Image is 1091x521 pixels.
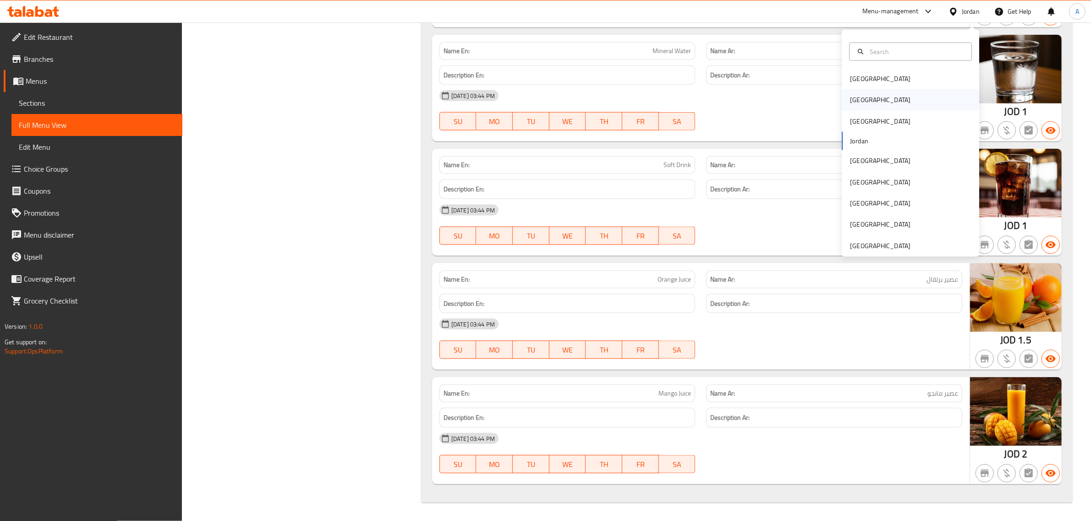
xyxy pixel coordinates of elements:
a: Menu disclaimer [4,224,182,246]
span: 1 [1022,217,1027,234]
button: TU [513,112,549,130]
strong: Name Ar: [710,389,735,398]
button: FR [622,227,659,245]
span: 1.0.0 [28,320,43,332]
span: Edit Menu [19,141,175,152]
div: [GEOGRAPHIC_DATA] [850,116,910,126]
a: Edit Menu [11,136,182,158]
span: FR [626,343,655,357]
span: MO [480,458,509,471]
a: Promotions [4,202,182,224]
strong: Name En: [444,275,470,284]
a: Support.OpsPlatform [5,345,63,357]
button: TH [586,341,622,359]
div: [GEOGRAPHIC_DATA] [850,95,910,105]
span: SU [444,343,473,357]
button: Not branch specific item [976,236,994,254]
div: Jordan [962,6,980,16]
span: Menus [26,76,175,87]
span: SU [444,458,473,471]
span: [DATE] 03:44 PM [448,206,499,215]
span: SA [663,458,692,471]
a: Coupons [4,180,182,202]
span: TH [589,229,619,243]
strong: Name En: [444,46,470,56]
button: FR [622,455,659,473]
button: Not has choices [1020,236,1038,254]
strong: Description Ar: [710,298,750,309]
span: [DATE] 03:44 PM [448,92,499,100]
button: Available [1042,350,1060,368]
span: JOD [1004,445,1020,463]
button: TU [513,341,549,359]
a: Sections [11,92,182,114]
a: Menus [4,70,182,92]
strong: Description En: [444,298,484,309]
span: MO [480,115,509,128]
button: MO [476,112,513,130]
span: Sections [19,98,175,109]
button: Not has choices [1020,350,1038,368]
div: [GEOGRAPHIC_DATA] [850,198,910,208]
div: [GEOGRAPHIC_DATA] [850,74,910,84]
strong: Description En: [444,70,484,81]
button: Not has choices [1020,121,1038,140]
strong: Name En: [444,160,470,170]
span: TH [589,115,619,128]
span: JOD [1000,331,1016,349]
span: TU [516,229,546,243]
span: SA [663,229,692,243]
button: Available [1042,236,1060,254]
button: SA [659,227,696,245]
a: Upsell [4,246,182,268]
span: SU [444,115,473,128]
button: TH [586,227,622,245]
span: Menu disclaimer [24,229,175,240]
button: FR [622,112,659,130]
strong: Name Ar: [710,46,735,56]
strong: Name En: [444,389,470,398]
button: TH [586,112,622,130]
button: SA [659,341,696,359]
span: Promotions [24,207,175,218]
button: Purchased item [998,121,1016,140]
span: Get support on: [5,336,47,348]
span: 2 [1022,445,1027,463]
a: Choice Groups [4,158,182,180]
button: Not branch specific item [976,464,994,483]
strong: Description Ar: [710,184,750,195]
span: عصير برتقال [927,275,958,284]
span: 1 [1022,103,1027,120]
div: [GEOGRAPHIC_DATA] [850,241,910,251]
div: [GEOGRAPHIC_DATA] [850,156,910,166]
button: MO [476,455,513,473]
strong: Description En: [444,412,484,423]
button: Purchased item [998,350,1016,368]
span: Edit Restaurant [24,32,175,43]
span: MO [480,229,509,243]
span: FR [626,115,655,128]
img: %D9%85%D8%B4%D8%B1%D9%88%D8%A8_%D8%BA%D8%A7%D8%B2%D9%8A638906150157866242.jpg [970,149,1062,217]
img: %D8%B9%D8%B5%D9%8A%D8%B1_%D8%A8%D8%B1%D8%AA%D9%82%D8%A7%D9%84638906150172778939.jpg [970,263,1062,332]
button: TH [586,455,622,473]
button: TU [513,227,549,245]
button: MO [476,227,513,245]
button: Purchased item [998,236,1016,254]
span: Full Menu View [19,119,175,130]
span: عصير مانجو [927,389,958,398]
strong: Name Ar: [710,160,735,170]
button: FR [622,341,659,359]
button: WE [549,112,586,130]
button: Not has choices [1020,464,1038,483]
span: A [1075,6,1079,16]
span: SU [444,229,473,243]
a: Coverage Report [4,268,182,290]
button: SU [439,455,477,473]
span: Mango Juice [658,389,691,398]
button: Not branch specific item [976,350,994,368]
button: Available [1042,121,1060,140]
span: TU [516,343,546,357]
span: Coverage Report [24,273,175,284]
span: WE [553,229,582,243]
span: WE [553,458,582,471]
